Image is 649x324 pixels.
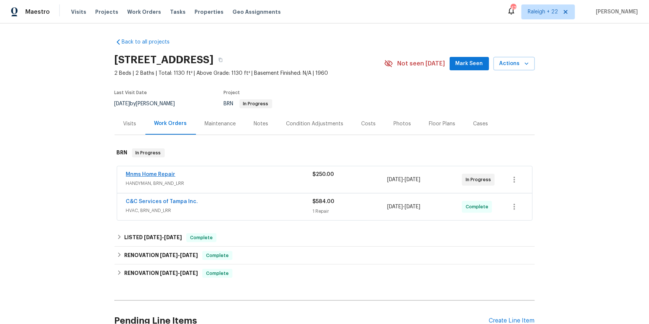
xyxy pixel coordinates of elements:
[203,252,232,259] span: Complete
[71,8,86,16] span: Visits
[126,199,198,204] a: C&C Services of Tampa Inc.
[25,8,50,16] span: Maestro
[473,120,488,128] div: Cases
[160,253,178,258] span: [DATE]
[313,172,334,177] span: $250.00
[115,247,535,264] div: RENOVATION [DATE]-[DATE]Complete
[499,59,529,68] span: Actions
[164,235,182,240] span: [DATE]
[170,9,186,15] span: Tasks
[494,57,535,71] button: Actions
[387,176,420,183] span: -
[127,8,161,16] span: Work Orders
[123,120,136,128] div: Visits
[214,53,227,67] button: Copy Address
[180,253,198,258] span: [DATE]
[528,8,558,16] span: Raleigh + 22
[205,120,236,128] div: Maintenance
[126,207,313,214] span: HVAC, BRN_AND_LRR
[187,234,216,241] span: Complete
[405,177,420,182] span: [DATE]
[593,8,638,16] span: [PERSON_NAME]
[405,204,420,209] span: [DATE]
[387,177,403,182] span: [DATE]
[456,59,483,68] span: Mark Seen
[180,270,198,276] span: [DATE]
[398,60,445,67] span: Not seen [DATE]
[254,120,269,128] div: Notes
[450,57,489,71] button: Mark Seen
[203,270,232,277] span: Complete
[466,203,491,211] span: Complete
[232,8,281,16] span: Geo Assignments
[115,56,214,64] h2: [STREET_ADDRESS]
[240,102,272,106] span: In Progress
[124,233,182,242] h6: LISTED
[160,270,178,276] span: [DATE]
[313,199,335,204] span: $584.00
[115,38,186,46] a: Back to all projects
[115,101,130,106] span: [DATE]
[511,4,516,12] div: 471
[387,204,403,209] span: [DATE]
[195,8,224,16] span: Properties
[115,141,535,165] div: BRN In Progress
[313,208,388,215] div: 1 Repair
[95,8,118,16] span: Projects
[115,90,147,95] span: Last Visit Date
[224,90,240,95] span: Project
[362,120,376,128] div: Costs
[115,229,535,247] div: LISTED [DATE]-[DATE]Complete
[124,269,198,278] h6: RENOVATION
[126,180,313,187] span: HANDYMAN, BRN_AND_LRR
[466,176,494,183] span: In Progress
[429,120,456,128] div: Floor Plans
[115,264,535,282] div: RENOVATION [DATE]-[DATE]Complete
[115,70,384,77] span: 2 Beds | 2 Baths | Total: 1130 ft² | Above Grade: 1130 ft² | Basement Finished: N/A | 1960
[133,149,164,157] span: In Progress
[115,99,184,108] div: by [PERSON_NAME]
[117,148,128,157] h6: BRN
[124,251,198,260] h6: RENOVATION
[160,253,198,258] span: -
[126,172,176,177] a: Mnms Home Repair
[154,120,187,127] div: Work Orders
[394,120,411,128] div: Photos
[286,120,344,128] div: Condition Adjustments
[387,203,420,211] span: -
[160,270,198,276] span: -
[224,101,272,106] span: BRN
[144,235,162,240] span: [DATE]
[144,235,182,240] span: -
